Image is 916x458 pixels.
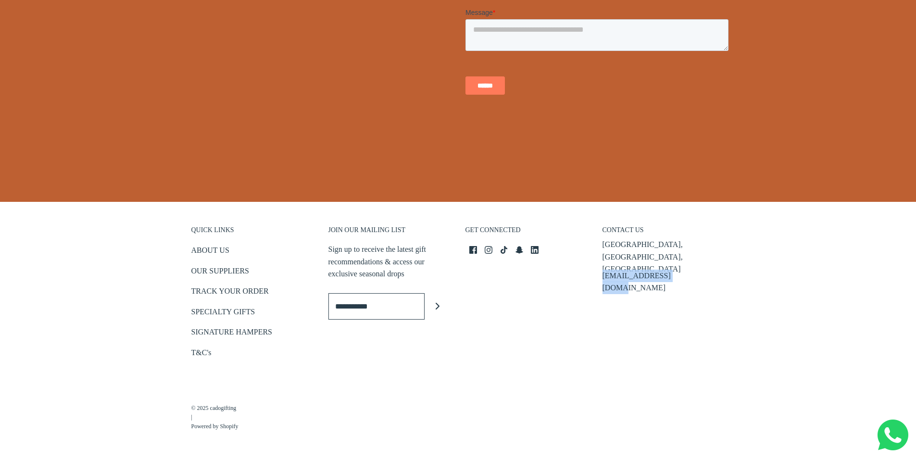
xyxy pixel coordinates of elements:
a: T&C's [191,347,212,362]
span: Last name [134,1,165,9]
h3: CONTACT US [602,226,725,239]
p: Sign up to receive the latest gift recommendations & access our exclusive seasonal drops [328,243,451,280]
a: ABOUT US [191,244,229,260]
p: | [191,394,238,432]
a: SPECIALTY GIFTS [191,306,255,322]
h3: JOIN OUR MAILING LIST [328,226,451,239]
a: TRACK YOUR ORDER [191,285,269,301]
a: © 2025 cadogifting [191,404,238,413]
span: Number of gifts [134,80,179,87]
img: Whatsapp [878,420,908,450]
a: SIGNATURE HAMPERS [191,326,272,342]
span: Company name [134,40,181,48]
h3: GET CONNECTED [465,226,588,239]
p: [EMAIL_ADDRESS][DOMAIN_NAME] [602,270,725,294]
button: Join [425,293,451,320]
p: [GEOGRAPHIC_DATA], [GEOGRAPHIC_DATA], [GEOGRAPHIC_DATA] [602,238,725,275]
a: OUR SUPPLIERS [191,265,249,281]
h3: QUICK LINKS [191,226,314,239]
a: Powered by Shopify [191,422,238,431]
input: Enter email [328,293,425,320]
